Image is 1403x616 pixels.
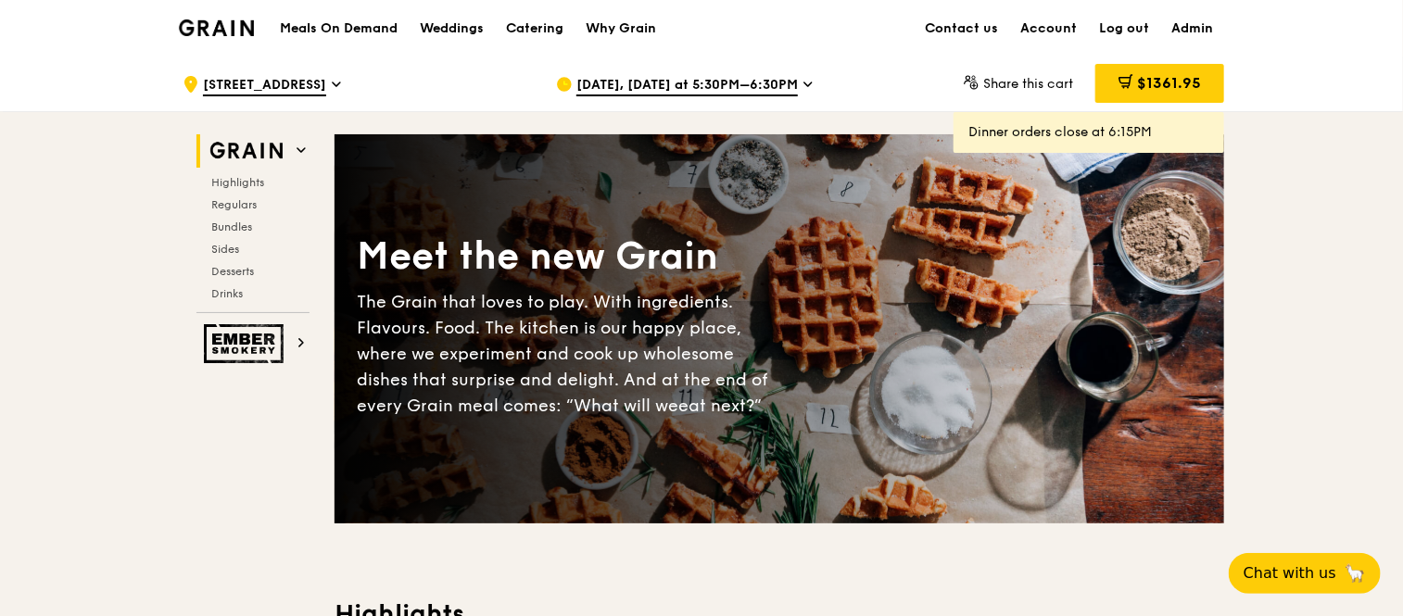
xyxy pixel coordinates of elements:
[357,289,779,419] div: The Grain that loves to play. With ingredients. Flavours. Food. The kitchen is our happy place, w...
[1344,562,1366,585] span: 🦙
[357,232,779,282] div: Meet the new Grain
[1160,1,1224,57] a: Admin
[211,220,252,233] span: Bundles
[211,287,243,300] span: Drinks
[409,1,495,57] a: Weddings
[204,324,289,363] img: Ember Smokery web logo
[204,134,289,168] img: Grain web logo
[983,76,1073,92] span: Share this cart
[1244,562,1336,585] span: Chat with us
[211,198,257,211] span: Regulars
[280,19,398,38] h1: Meals On Demand
[1229,553,1381,594] button: Chat with us🦙
[576,76,798,96] span: [DATE], [DATE] at 5:30PM–6:30PM
[586,1,656,57] div: Why Grain
[211,243,239,256] span: Sides
[506,1,563,57] div: Catering
[203,76,326,96] span: [STREET_ADDRESS]
[495,1,575,57] a: Catering
[420,1,484,57] div: Weddings
[968,123,1209,142] div: Dinner orders close at 6:15PM
[678,396,762,416] span: eat next?”
[179,19,254,36] img: Grain
[1088,1,1160,57] a: Log out
[1137,74,1201,92] span: $1361.95
[211,265,254,278] span: Desserts
[575,1,667,57] a: Why Grain
[914,1,1009,57] a: Contact us
[211,176,264,189] span: Highlights
[1009,1,1088,57] a: Account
